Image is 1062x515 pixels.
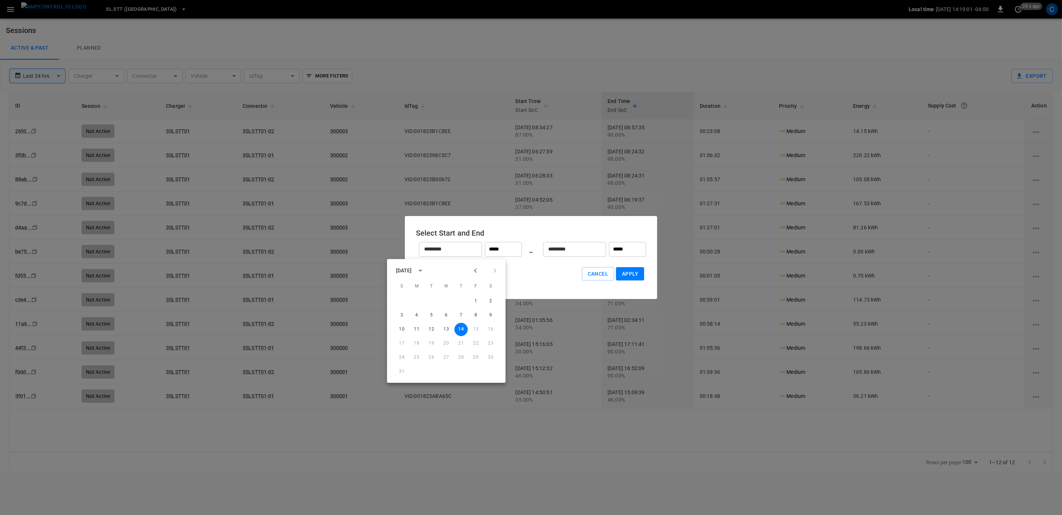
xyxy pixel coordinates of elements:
[529,243,533,255] h6: _
[469,264,482,277] button: Previous month
[395,309,409,322] button: 3
[455,279,468,294] span: Thursday
[410,323,423,336] button: 11
[484,295,497,308] button: 2
[425,309,438,322] button: 5
[616,267,644,281] button: Apply
[484,279,497,294] span: Saturday
[425,323,438,336] button: 12
[395,323,409,336] button: 10
[396,267,412,275] div: [DATE]
[455,309,468,322] button: 7
[440,309,453,322] button: 6
[416,227,646,239] h6: Select Start and End
[469,279,483,294] span: Friday
[469,309,483,322] button: 8
[582,267,614,281] button: Cancel
[440,323,453,336] button: 13
[395,279,409,294] span: Sunday
[484,309,497,322] button: 9
[410,279,423,294] span: Monday
[469,295,483,308] button: 1
[455,323,468,336] button: 14
[410,309,423,322] button: 4
[440,279,453,294] span: Wednesday
[414,264,427,277] button: calendar view is open, switch to year view
[425,279,438,294] span: Tuesday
